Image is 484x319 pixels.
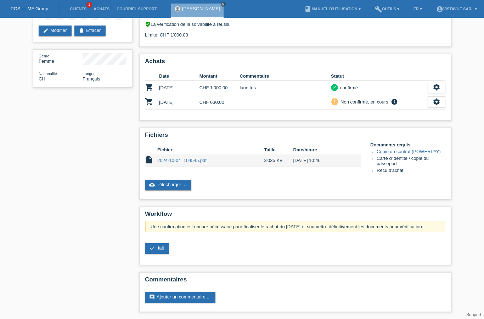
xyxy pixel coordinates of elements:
[157,158,207,163] a: 2024-10-04_104545.pdf
[390,98,399,105] i: info
[466,312,481,317] a: Support
[149,245,155,251] i: check
[371,7,403,11] a: buildOutils ▾
[240,80,331,95] td: lunettes
[145,243,169,254] a: check fait
[199,95,240,110] td: CHF 630.00
[145,156,153,164] i: insert_drive_file
[83,76,100,82] span: Français
[157,146,264,154] th: Fichier
[377,168,445,174] li: Reçu d'achat
[43,28,49,33] i: edit
[145,58,445,68] h2: Achats
[39,76,45,82] span: Suisse
[301,7,364,11] a: bookManuel d’utilisation ▾
[375,6,382,13] i: build
[410,7,426,11] a: FR ▾
[332,85,337,90] i: check
[199,72,240,80] th: Montant
[79,28,84,33] i: delete
[145,131,445,142] h2: Fichiers
[149,294,155,300] i: comment
[39,26,72,36] a: editModifier
[66,7,90,11] a: Clients
[338,84,358,91] div: confirmé
[39,72,57,76] span: Nationalité
[240,72,331,80] th: Commentaire
[159,72,199,80] th: Date
[221,2,225,6] i: close
[39,54,50,58] span: Genre
[145,221,445,232] div: Une confirmation est encore nécessaire pour finaliser le rachat du [DATE] et soumettre définitive...
[39,53,83,64] div: Femme
[377,149,441,154] a: Copie du contrat (POWERPAY)
[264,154,293,167] td: 3'035 KB
[332,99,337,104] i: priority_high
[264,146,293,154] th: Taille
[433,83,440,91] i: settings
[436,6,443,13] i: account_circle
[145,21,151,27] i: verified_user
[433,7,480,11] a: account_circleVistavue Sàrl ▾
[145,180,191,190] a: cloud_uploadTélécharger ...
[145,211,445,221] h2: Workflow
[199,80,240,95] td: CHF 1'000.00
[182,6,220,11] a: [PERSON_NAME]
[293,154,351,167] td: [DATE] 10:46
[86,2,92,8] span: 1
[113,7,160,11] a: Courriel Support
[158,245,164,251] span: fait
[331,72,428,80] th: Statut
[159,95,199,110] td: [DATE]
[145,83,153,91] i: POSP00016074
[74,26,106,36] a: deleteEffacer
[338,98,388,106] div: Non confirmé, en cours
[149,182,155,188] i: cloud_upload
[370,142,445,147] h4: Documents requis
[293,146,351,154] th: Date/heure
[145,276,445,287] h2: Commentaires
[433,98,440,106] i: settings
[11,6,48,11] a: POS — MF Group
[90,7,113,11] a: Achats
[377,156,445,168] li: Carte d'identité / copie du passeport
[304,6,311,13] i: book
[159,80,199,95] td: [DATE]
[221,2,226,7] a: close
[145,97,153,106] i: POSP00025457
[145,21,445,43] div: La vérification de la solvabilité a réussi. Limite: CHF 1'000.00
[145,292,215,303] a: commentAjouter un commentaire ...
[83,72,96,76] span: Langue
